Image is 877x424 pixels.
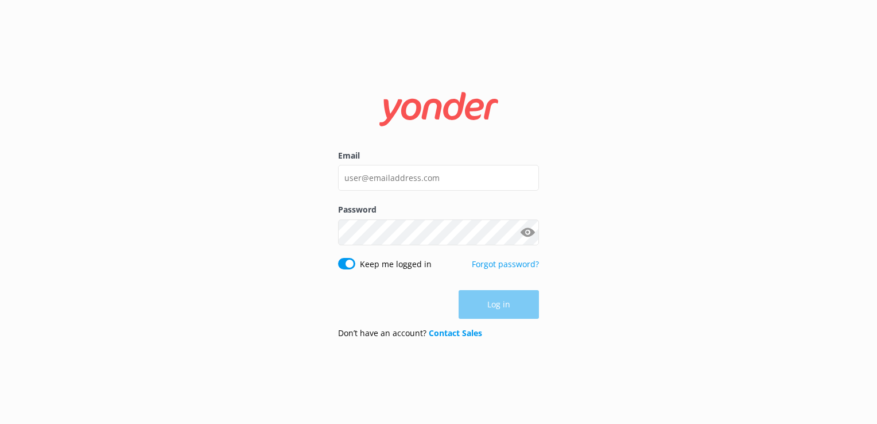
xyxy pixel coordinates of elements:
a: Contact Sales [429,327,482,338]
input: user@emailaddress.com [338,165,539,191]
p: Don’t have an account? [338,327,482,340]
button: Show password [516,221,539,244]
a: Forgot password? [472,259,539,269]
label: Email [338,149,539,162]
label: Keep me logged in [360,258,432,271]
label: Password [338,203,539,216]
